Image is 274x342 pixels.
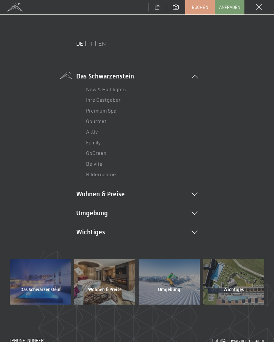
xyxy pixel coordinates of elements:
[86,96,121,103] a: Ihre Gastgeber
[86,128,98,135] a: Aktiv
[8,259,73,305] a: Das Schwarzenstein Wellnesshotel Südtirol SCHWARZENSTEIN - Wellnessurlaub in den Alpen
[86,171,116,177] a: Bildergalerie
[158,287,180,293] span: Umgebung
[215,0,244,14] a: Anfragen
[73,259,137,305] a: Wohnen & Preise Wellnesshotel Südtirol SCHWARZENSTEIN - Wellnessurlaub in den Alpen
[86,160,102,167] a: Belvita
[20,287,60,293] span: Das Schwarzenstein
[88,287,122,293] span: Wohnen & Preise
[88,40,93,47] a: IT
[86,86,126,92] a: New & Highlights
[219,4,240,10] span: Anfragen
[201,259,266,305] a: Wichtiges Wellnesshotel Südtirol SCHWARZENSTEIN - Wellnessurlaub in den Alpen
[186,0,215,14] a: Buchen
[98,40,106,47] a: EN
[76,40,83,47] a: DE
[223,287,244,293] span: Wichtiges
[86,107,116,114] a: Premium Spa
[86,139,101,145] a: Family
[86,118,106,124] a: Gourmet
[192,4,208,10] span: Buchen
[137,259,201,305] a: Umgebung Wellnesshotel Südtirol SCHWARZENSTEIN - Wellnessurlaub in den Alpen
[86,150,106,156] a: GoGreen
